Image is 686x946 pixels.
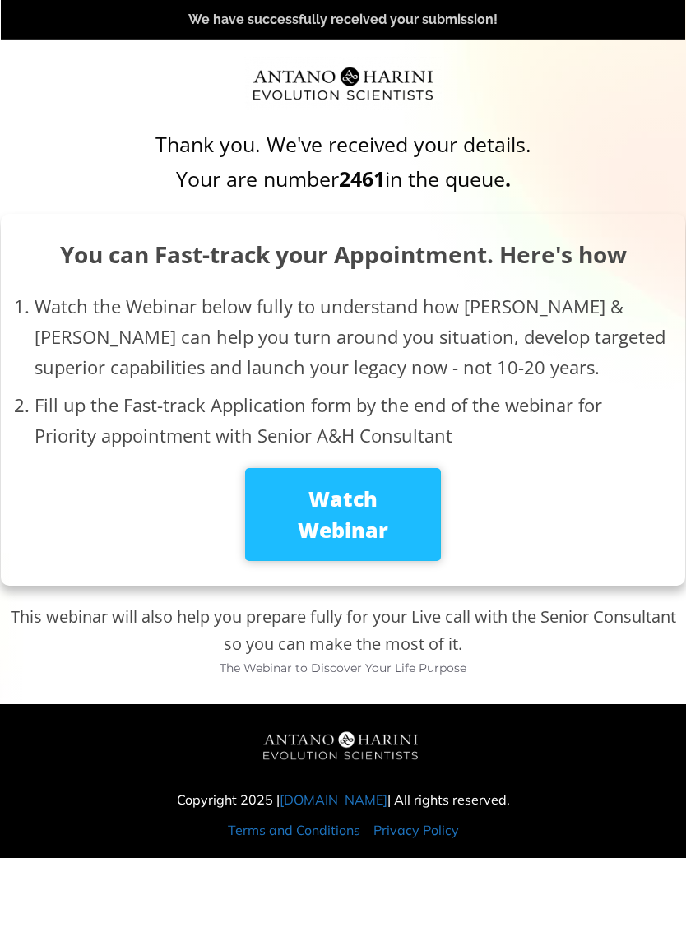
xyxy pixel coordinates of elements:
p: Thank you. We've received your details. Your are number [2,128,684,196]
p: Copyright 2025 | | All rights reserved. [158,789,528,811]
p: The Webinar to Discover Your Life Purpose [194,659,493,678]
span: . [505,165,511,192]
strong: You can Fast-track your Appointment. Here's how [60,239,627,270]
p: We have successfully received your submission! [18,9,668,31]
span: queue [445,165,505,192]
a: Terms and Conditions [228,822,360,838]
img: A&H_Ev png [240,721,446,773]
span: 2461 [339,165,385,192]
img: Evolution-Scientist (2) [244,57,442,111]
a: Privacy Policy [373,822,459,838]
p: This webinar will also help you prepare fully for your Live call with the Senior Consultant so yo... [2,603,684,658]
li: Fill up the Fast-track Application form by the end of the webinar for Priority appointment with S... [35,390,668,450]
a: Watch Webinar [245,468,441,561]
a: [DOMAIN_NAME] [280,791,387,808]
span: in the [385,165,439,192]
strong: Watch Webinar [298,485,388,544]
li: Watch the Webinar below fully to understand how [PERSON_NAME] & [PERSON_NAME] can help you turn a... [35,291,668,390]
